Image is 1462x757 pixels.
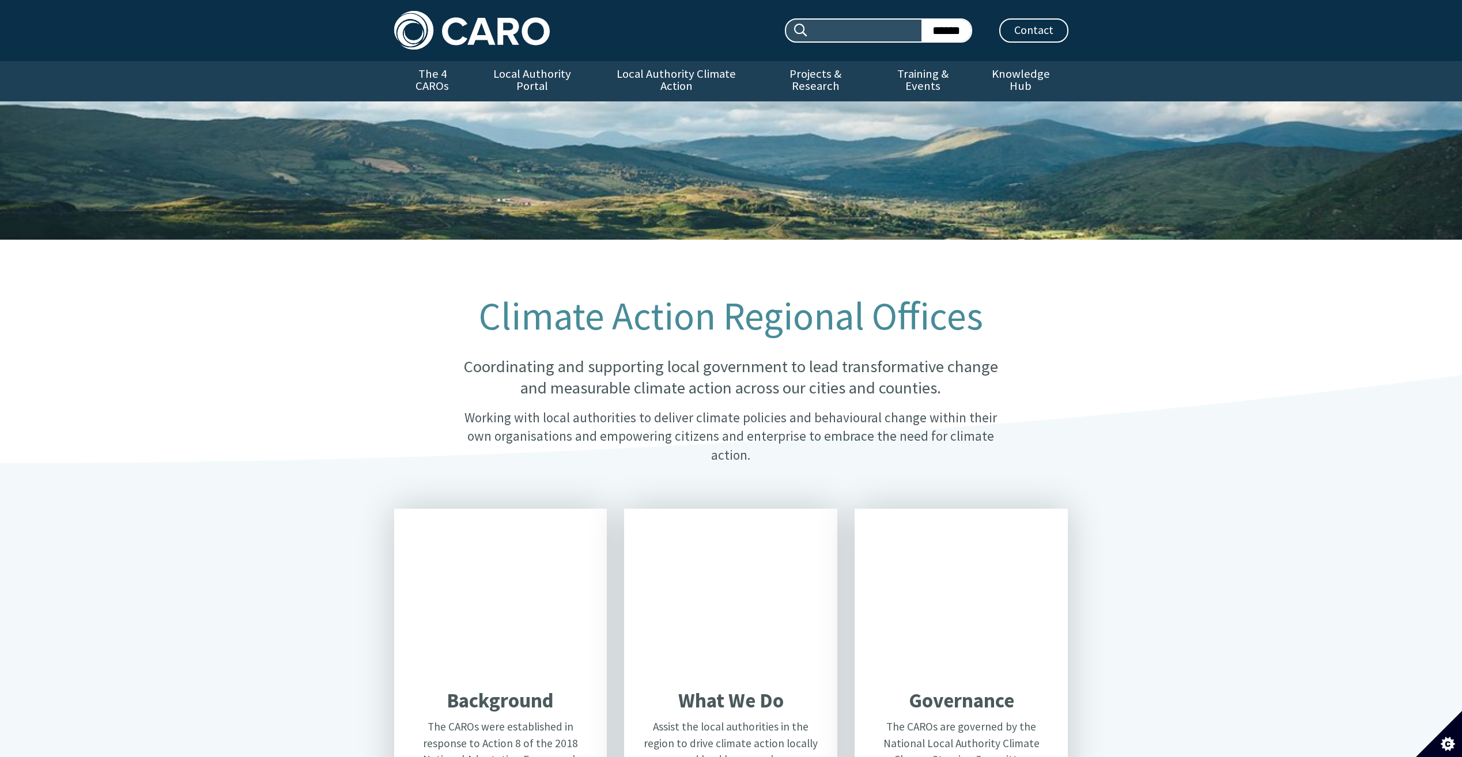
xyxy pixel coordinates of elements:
p: Working with local authorities to deliver climate policies and behavioural change within their ow... [451,408,1010,464]
a: Knowledge Hub [973,61,1068,101]
img: Caro logo [394,11,550,50]
p: Coordinating and supporting local government to lead transformative change and measurable climate... [451,356,1010,399]
h2: Governance [871,688,1051,713]
button: Set cookie preferences [1416,711,1462,757]
a: Training & Events [872,61,973,101]
h2: What We Do [641,688,821,713]
h2: Background [410,688,590,713]
a: Local Authority Portal [471,61,594,101]
a: The 4 CAROs [394,61,471,101]
a: Projects & Research [758,61,872,101]
h1: Climate Action Regional Offices [451,295,1010,338]
a: Local Authority Climate Action [594,61,758,101]
a: Contact [999,18,1068,43]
